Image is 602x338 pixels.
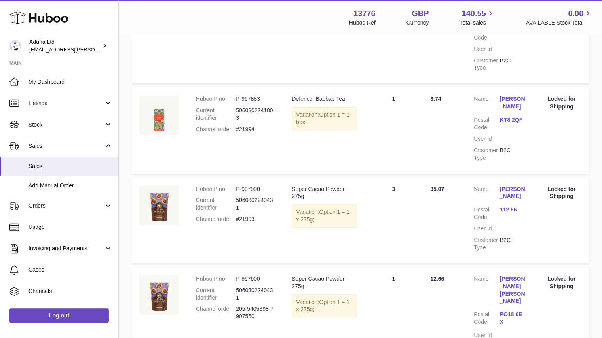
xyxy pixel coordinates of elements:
div: Variation: [292,204,357,228]
img: DEFENCE-BAOBAB-TEA-FOP-CHALK.jpg [139,95,179,135]
span: [EMAIL_ADDRESS][PERSON_NAME][PERSON_NAME][DOMAIN_NAME] [29,46,201,53]
dd: B2C [499,57,525,72]
span: My Dashboard [28,78,112,86]
span: 35.07 [430,186,444,192]
strong: GBP [412,8,429,19]
a: [PERSON_NAME] [499,185,525,200]
span: AVAILABLE Stock Total [526,19,593,26]
span: Option 1 = 1 x 275g; [296,299,349,313]
a: [PERSON_NAME] [PERSON_NAME] [499,275,525,305]
dt: User Id [474,225,499,232]
span: Sales [28,162,112,170]
a: KT8 2QF [499,116,525,124]
span: Total sales [460,19,495,26]
span: 0.00 [568,8,583,19]
dd: P-997900 [236,275,276,283]
div: Aduna Ltd [29,38,101,53]
a: 112 56 [499,206,525,213]
dt: Channel order [196,305,236,320]
dt: Huboo P no [196,275,236,283]
div: Locked for Shipping [541,185,581,200]
dt: Channel order [196,215,236,223]
span: Cases [28,266,112,274]
dt: User Id [474,45,499,53]
div: Variation: [292,294,357,318]
dd: 5060302240431 [236,196,276,211]
span: Sales [28,142,104,150]
img: SUPER-CACAO-POWDER-POUCH-FOP-CHALK.jpg [139,275,179,315]
td: 1 [365,87,422,173]
a: [PERSON_NAME] [499,95,525,110]
dt: Current identifier [196,287,236,302]
dt: Huboo P no [196,185,236,193]
dd: P-997900 [236,185,276,193]
dd: 5060302241803 [236,107,276,122]
div: Huboo Ref [349,19,376,26]
dd: P-997883 [236,95,276,103]
span: Listings [28,100,104,107]
strong: 13776 [353,8,376,19]
span: Usage [28,223,112,231]
span: Option 1 = 1 box; [296,111,349,125]
img: deborahe.kamara@aduna.com [9,40,21,52]
span: Orders [28,202,104,210]
dt: Huboo P no [196,95,236,103]
span: Channels [28,287,112,295]
span: 12.66 [430,276,444,282]
span: Add Manual Order [28,182,112,189]
div: Variation: [292,107,357,130]
dd: #21993 [236,215,276,223]
dd: #21994 [236,126,276,133]
span: Option 1 = 1 x 275g; [296,209,349,223]
a: Log out [9,308,109,323]
dt: Postal Code [474,116,499,131]
td: 3 [365,177,422,263]
dt: Customer Type [474,147,499,162]
div: Locked for Shipping [541,275,581,290]
span: 140.55 [461,8,486,19]
span: 3.74 [430,96,441,102]
dt: Name [474,95,499,112]
dt: Postal Code [474,206,499,221]
div: Defence: Baobab Tea [292,95,357,103]
span: Stock [28,121,104,128]
dt: Current identifier [196,107,236,122]
dd: 205-5405398-7907550 [236,305,276,320]
img: SUPER-CACAO-POWDER-POUCH-FOP-CHALK.jpg [139,185,179,225]
div: Locked for Shipping [541,95,581,110]
div: Super Cacao Powder- 275g [292,185,357,200]
dt: Channel order [196,126,236,133]
div: Super Cacao Powder- 275g [292,275,357,290]
span: Invoicing and Payments [28,245,104,252]
dt: User Id [474,135,499,143]
dt: Current identifier [196,196,236,211]
dt: Customer Type [474,236,499,251]
a: 0.00 AVAILABLE Stock Total [526,8,593,26]
dd: 5060302240431 [236,287,276,302]
dt: Name [474,185,499,202]
a: PO18 0EX [499,311,525,326]
dt: Customer Type [474,57,499,72]
dt: Postal Code [474,311,499,328]
dd: B2C [499,147,525,162]
a: 140.55 Total sales [460,8,495,26]
dd: B2C [499,236,525,251]
div: Currency [406,19,429,26]
dt: Name [474,275,499,307]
